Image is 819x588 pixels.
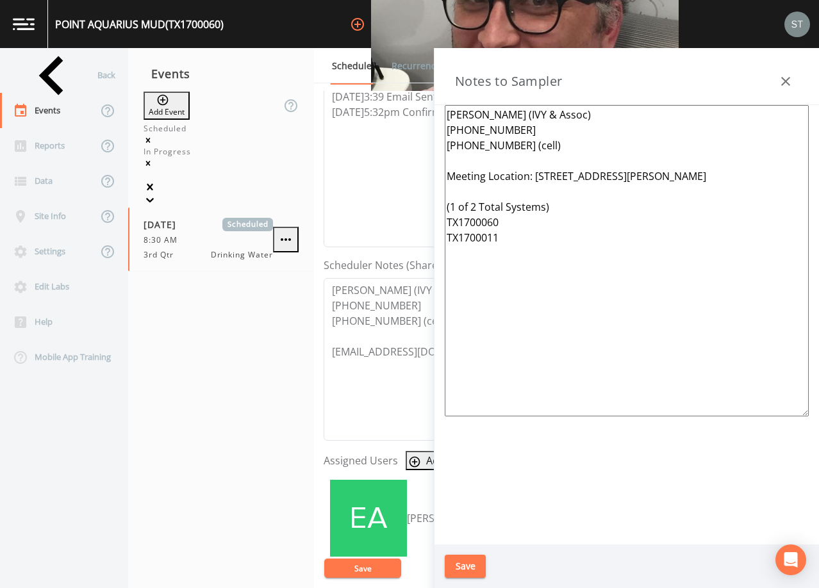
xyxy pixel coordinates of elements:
button: Save [324,559,401,578]
span: 3rd Qtr [144,249,181,261]
div: Open Intercom Messenger [775,544,806,575]
div: In Progress [144,146,299,158]
a: [DATE]Scheduled8:30 AM3rd QtrDrinking Water [128,208,314,272]
span: 8:30 AM [144,234,185,246]
a: Schedule [330,48,374,85]
div: Remove Scheduled [144,135,299,146]
button: Save [445,555,486,578]
a: Recurrence [390,48,443,84]
img: cb9926319991c592eb2b4c75d39c237f [784,12,810,37]
img: ff142b34ec2214575dc88d8f532d4ecb [330,480,407,557]
div: Events [128,58,314,90]
button: Add Event [144,92,190,120]
textarea: [DATE]3:39 Email Sent [DATE]5:32pm Confirmed Appt [324,85,708,247]
div: Scheduled [144,123,299,135]
h3: Notes to Sampler [455,71,562,92]
span: [DATE] [144,218,185,231]
textarea: [PERSON_NAME] (IVY & Assoc) [PHONE_NUMBER] [PHONE_NUMBER] (cell) [EMAIL_ADDRESS][DOMAIN_NAME] [324,278,708,441]
div: [PERSON_NAME] [407,510,535,526]
label: Scheduler Notes (Shared with all events) [324,257,518,273]
textarea: [PERSON_NAME] (IVY & Assoc) [PHONE_NUMBER] [PHONE_NUMBER] (cell) Meeting Location: [STREET_ADDRES... [445,105,809,416]
button: Add [406,451,451,470]
span: Drinking Water [211,249,273,261]
div: POINT AQUARIUS MUD (TX1700060) [55,17,224,32]
div: Remove In Progress [144,158,299,169]
span: Scheduled [222,218,273,231]
label: Assigned Users [324,453,398,468]
img: logo [13,18,35,30]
